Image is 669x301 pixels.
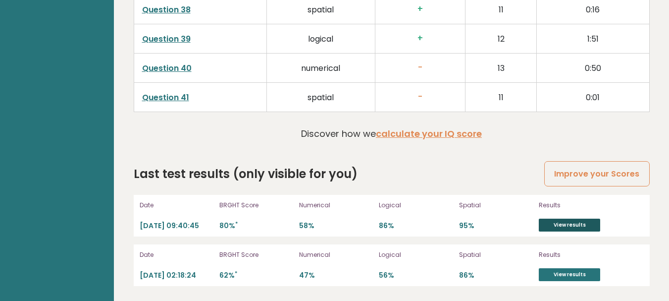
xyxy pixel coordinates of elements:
[299,221,373,231] p: 58%
[142,33,191,45] a: Question 39
[539,268,600,281] a: View results
[140,271,213,280] p: [DATE] 02:18:24
[544,161,649,186] a: Improve your Scores
[537,82,649,112] td: 0:01
[465,53,537,82] td: 13
[142,92,189,103] a: Question 41
[459,201,533,210] p: Spatial
[140,201,213,210] p: Date
[539,201,643,210] p: Results
[383,33,457,44] h3: +
[376,127,482,140] a: calculate your IQ score
[379,271,453,280] p: 56%
[465,82,537,112] td: 11
[219,221,293,231] p: 80%
[299,201,373,210] p: Numerical
[301,127,482,140] p: Discover how we
[459,271,533,280] p: 86%
[383,4,457,14] h3: +
[299,250,373,259] p: Numerical
[539,219,600,232] a: View results
[459,221,533,231] p: 95%
[379,201,453,210] p: Logical
[219,271,293,280] p: 62%
[539,250,643,259] p: Results
[459,250,533,259] p: Spatial
[537,53,649,82] td: 0:50
[266,82,375,112] td: spatial
[379,250,453,259] p: Logical
[379,221,453,231] p: 86%
[537,24,649,53] td: 1:51
[383,92,457,102] h3: -
[134,165,358,183] h2: Last test results (only visible for you)
[266,24,375,53] td: logical
[140,250,213,259] p: Date
[142,4,191,15] a: Question 38
[142,62,192,74] a: Question 40
[140,221,213,231] p: [DATE] 09:40:45
[383,62,457,73] h3: -
[219,201,293,210] p: BRGHT Score
[299,271,373,280] p: 47%
[465,24,537,53] td: 12
[266,53,375,82] td: numerical
[219,250,293,259] p: BRGHT Score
